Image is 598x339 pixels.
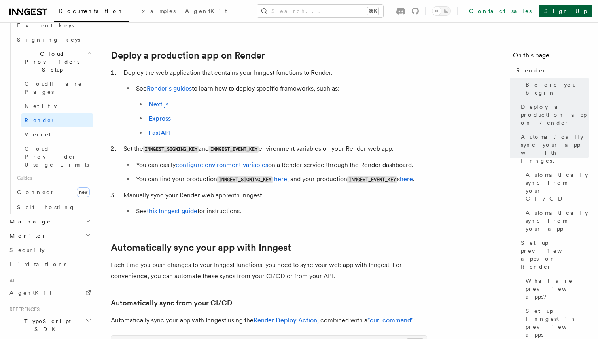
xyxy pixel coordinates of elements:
p: Each time you push changes to your Inngest functions, you need to sync your web app with Inngest.... [111,259,427,282]
a: Deploy a production app on Render [518,100,589,130]
span: new [77,187,90,197]
span: Guides [14,172,93,184]
a: Netlify [21,99,93,113]
span: Cloud Provider Usage Limits [25,146,89,168]
span: Examples [133,8,176,14]
a: Examples [129,2,180,21]
a: Express [149,115,171,122]
span: Connect [17,189,53,195]
a: Cloud Provider Usage Limits [21,142,93,172]
span: Vercel [25,131,52,138]
div: Cloud Providers Setup [14,77,93,172]
a: here [274,175,287,183]
span: AgentKit [9,290,51,296]
a: Automatically sync from your app [522,206,589,236]
a: Automatically sync from your CI/CD [522,168,589,206]
a: AgentKit [6,286,93,300]
span: Documentation [59,8,124,14]
span: Monitor [6,232,47,240]
a: Render's guides [147,85,192,92]
li: Deploy the web application that contains your Inngest functions to Render. [121,67,427,138]
code: INNGEST_SIGNING_KEY [143,146,199,153]
kbd: ⌘K [367,7,378,15]
span: Before you begin [526,81,589,97]
span: Automatically sync from your CI/CD [526,171,589,203]
li: Manually sync your Render web app with Inngest. [121,190,427,217]
span: Render [25,117,55,123]
a: Event keys [14,18,93,32]
li: See for instructions. [134,206,427,217]
a: Contact sales [464,5,536,17]
a: this Inngest guide [147,207,197,215]
button: Manage [6,214,93,229]
h4: On this page [513,51,589,63]
span: References [6,306,40,312]
a: FastAPI [149,129,171,136]
a: Connectnew [14,184,93,200]
button: Toggle dark mode [432,6,451,16]
a: Documentation [54,2,129,22]
span: Automatically sync from your app [526,209,589,233]
code: INNGEST_EVENT_KEY [209,146,259,153]
a: What are preview apps? [522,274,589,304]
button: TypeScript SDK [6,314,93,336]
a: Sign Up [539,5,592,17]
span: Signing keys [17,36,80,43]
span: Limitations [9,261,66,267]
li: You can easily on a Render service through the Render dashboard. [134,159,427,170]
span: Cloud Providers Setup [14,50,87,74]
span: TypeScript SDK [6,317,85,333]
span: Netlify [25,103,57,109]
a: Vercel [21,127,93,142]
span: AI [6,278,15,284]
a: Render Deploy Action [254,316,317,324]
a: Cloudflare Pages [21,77,93,99]
a: Render [513,63,589,78]
span: Security [9,247,45,253]
button: Cloud Providers Setup [14,47,93,77]
span: Self hosting [17,204,75,210]
a: Next.js [149,100,168,108]
span: Render [516,66,547,74]
a: "curl command" [367,316,413,324]
a: Set up preview apps on Render [518,236,589,274]
span: Set up Inngest in preview apps [526,307,589,339]
a: Render [21,113,93,127]
button: Search...⌘K [257,5,383,17]
a: Automatically sync your app with Inngest [518,130,589,168]
a: configure environment variables [176,161,268,169]
a: here [400,175,413,183]
span: What are preview apps? [526,277,589,301]
a: Deploy a production app on Render [111,50,265,61]
code: INNGEST_SIGNING_KEY [217,176,273,183]
span: Automatically sync your app with Inngest [521,133,589,165]
a: Automatically sync your app with Inngest [111,242,291,253]
code: INNGEST_EVENT_KEY [347,176,397,183]
span: Cloudflare Pages [25,81,82,95]
span: Manage [6,218,51,225]
a: Limitations [6,257,93,271]
span: AgentKit [185,8,227,14]
a: AgentKit [180,2,232,21]
a: Signing keys [14,32,93,47]
span: Set up preview apps on Render [521,239,589,271]
li: See to learn how to deploy specific frameworks, such as: [134,83,427,138]
p: Automatically sync your app with Inngest using the , combined with a : [111,315,427,326]
a: Self hosting [14,200,93,214]
a: Automatically sync from your CI/CD [111,297,232,309]
span: Deploy a production app on Render [521,103,589,127]
a: Before you begin [522,78,589,100]
a: Security [6,243,93,257]
span: Event keys [17,22,74,28]
li: Set the and environment variables on your Render web app. [121,143,427,185]
li: You can find your production , and your production s . [134,174,427,185]
button: Monitor [6,229,93,243]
